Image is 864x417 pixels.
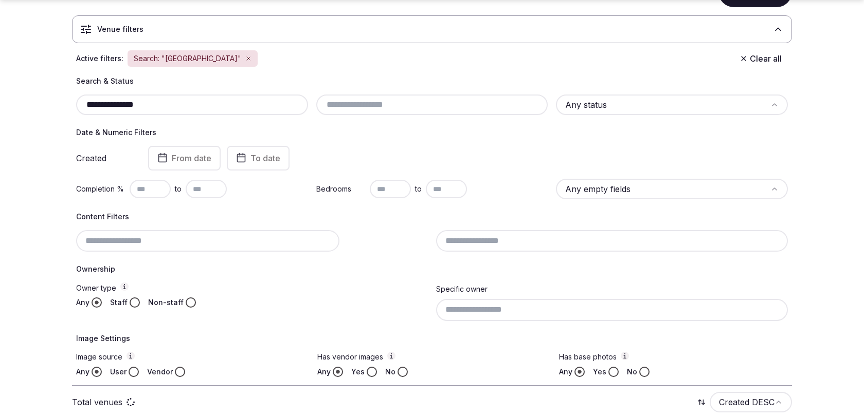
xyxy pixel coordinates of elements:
[76,184,125,194] label: Completion %
[72,396,122,408] p: Total venues
[733,49,788,68] button: Clear all
[387,352,395,360] button: Has vendor images
[134,53,241,64] span: Search: "[GEOGRAPHIC_DATA]"
[76,154,134,162] label: Created
[76,264,788,274] h4: Ownership
[175,184,182,194] span: to
[76,53,123,64] span: Active filters:
[76,367,89,377] label: Any
[227,146,290,170] button: To date
[97,24,143,34] h3: Venue filters
[621,352,629,360] button: Has base photos
[76,352,305,363] label: Image source
[127,352,135,360] button: Image source
[148,146,221,170] button: From date
[436,285,488,293] label: Specific owner
[147,367,173,377] label: Vendor
[627,367,637,377] label: No
[148,297,184,308] label: Non-staff
[317,352,546,363] label: Has vendor images
[172,153,211,163] span: From date
[76,127,788,138] h4: Date & Numeric Filters
[120,282,129,291] button: Owner type
[110,367,127,377] label: User
[76,282,428,293] label: Owner type
[250,153,280,163] span: To date
[559,352,788,363] label: Has base photos
[316,184,366,194] label: Bedrooms
[76,212,788,222] h4: Content Filters
[110,297,128,308] label: Staff
[593,367,606,377] label: Yes
[76,333,788,344] h4: Image Settings
[317,367,331,377] label: Any
[76,76,788,86] h4: Search & Status
[351,367,365,377] label: Yes
[76,297,89,308] label: Any
[415,184,422,194] span: to
[385,367,395,377] label: No
[559,367,572,377] label: Any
